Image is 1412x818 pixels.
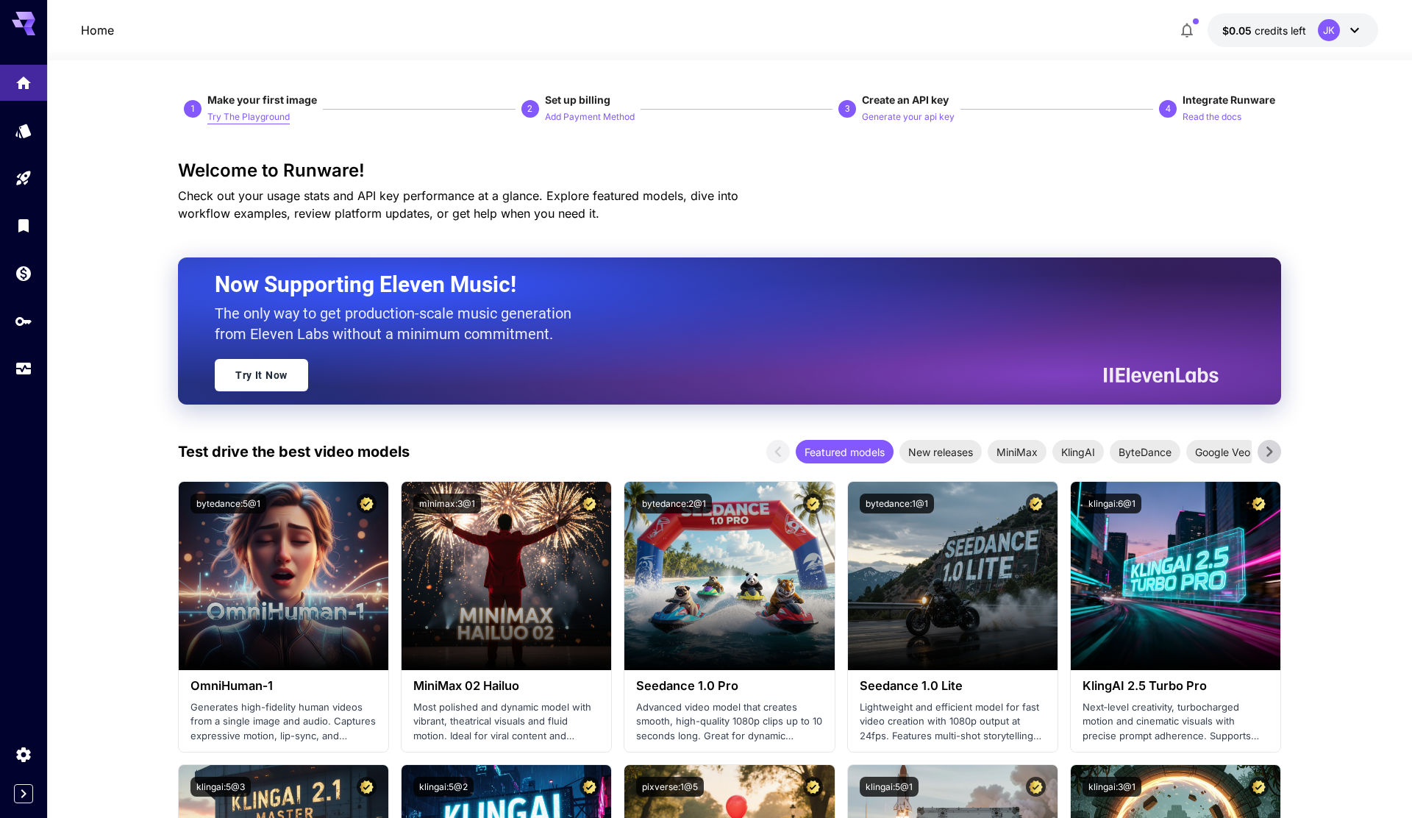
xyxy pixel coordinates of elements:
p: Most polished and dynamic model with vibrant, theatrical visuals and fluid motion. Ideal for vira... [413,700,599,744]
button: Certified Model – Vetted for best performance and includes a commercial license. [1249,494,1269,513]
h3: Seedance 1.0 Pro [636,679,822,693]
p: Generate your api key [862,110,955,124]
span: Featured models [796,444,894,460]
span: Check out your usage stats and API key performance at a glance. Explore featured models, dive int... [178,188,738,221]
p: Test drive the best video models [178,441,410,463]
div: Library [15,216,32,235]
div: New releases [899,440,982,463]
p: Lightweight and efficient model for fast video creation with 1080p output at 24fps. Features mult... [860,700,1046,744]
div: MiniMax [988,440,1046,463]
span: Integrate Runware [1183,93,1275,106]
button: bytedance:1@1 [860,494,934,513]
button: klingai:3@1 [1083,777,1141,797]
div: KlingAI [1052,440,1104,463]
button: Certified Model – Vetted for best performance and includes a commercial license. [1026,494,1046,513]
div: Wallet [15,264,32,282]
img: alt [1071,482,1280,670]
div: Playground [15,169,32,188]
div: ByteDance [1110,440,1180,463]
span: credits left [1255,24,1306,37]
button: Certified Model – Vetted for best performance and includes a commercial license. [357,777,377,797]
img: alt [179,482,388,670]
div: Models [15,121,32,140]
p: Next‑level creativity, turbocharged motion and cinematic visuals with precise prompt adherence. S... [1083,700,1269,744]
h3: Seedance 1.0 Lite [860,679,1046,693]
span: New releases [899,444,982,460]
button: $0.05JK [1208,13,1378,47]
p: Generates high-fidelity human videos from a single image and audio. Captures expressive motion, l... [190,700,377,744]
button: Certified Model – Vetted for best performance and includes a commercial license. [803,777,823,797]
h3: MiniMax 02 Hailuo [413,679,599,693]
button: klingai:5@1 [860,777,919,797]
button: bytedance:2@1 [636,494,712,513]
p: Add Payment Method [545,110,635,124]
button: Try The Playground [207,107,290,125]
span: Set up billing [545,93,610,106]
img: alt [624,482,834,670]
p: The only way to get production-scale music generation from Eleven Labs without a minimum commitment. [215,303,582,344]
button: Certified Model – Vetted for best performance and includes a commercial license. [1026,777,1046,797]
button: bytedance:5@1 [190,494,266,513]
button: Expand sidebar [14,784,33,803]
p: Advanced video model that creates smooth, high-quality 1080p clips up to 10 seconds long. Great f... [636,700,822,744]
span: $0.05 [1222,24,1255,37]
button: Certified Model – Vetted for best performance and includes a commercial license. [580,777,599,797]
div: Usage [15,360,32,378]
span: Make your first image [207,93,317,106]
img: alt [402,482,611,670]
div: Settings [15,745,32,764]
a: Home [81,21,114,39]
button: klingai:5@3 [190,777,251,797]
p: 2 [527,102,532,115]
p: 3 [845,102,850,115]
img: alt [848,482,1058,670]
div: JK [1318,19,1340,41]
p: 1 [190,102,196,115]
button: Certified Model – Vetted for best performance and includes a commercial license. [580,494,599,513]
div: Featured models [796,440,894,463]
p: Try The Playground [207,110,290,124]
button: klingai:6@1 [1083,494,1141,513]
button: Certified Model – Vetted for best performance and includes a commercial license. [357,494,377,513]
span: Google Veo [1186,444,1259,460]
div: Home [15,69,32,88]
button: klingai:5@2 [413,777,474,797]
p: Read the docs [1183,110,1241,124]
nav: breadcrumb [81,21,114,39]
button: pixverse:1@5 [636,777,704,797]
h3: OmniHuman‑1 [190,679,377,693]
span: MiniMax [988,444,1046,460]
div: API Keys [15,312,32,330]
span: ByteDance [1110,444,1180,460]
div: Google Veo [1186,440,1259,463]
button: Certified Model – Vetted for best performance and includes a commercial license. [803,494,823,513]
div: $0.05 [1222,23,1306,38]
button: Add Payment Method [545,107,635,125]
span: KlingAI [1052,444,1104,460]
button: Generate your api key [862,107,955,125]
button: Read the docs [1183,107,1241,125]
h3: KlingAI 2.5 Turbo Pro [1083,679,1269,693]
h3: Welcome to Runware! [178,160,1281,181]
p: 4 [1166,102,1171,115]
h2: Now Supporting Eleven Music! [215,271,1208,299]
span: Create an API key [862,93,949,106]
button: Certified Model – Vetted for best performance and includes a commercial license. [1249,777,1269,797]
button: minimax:3@1 [413,494,481,513]
a: Try It Now [215,359,308,391]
